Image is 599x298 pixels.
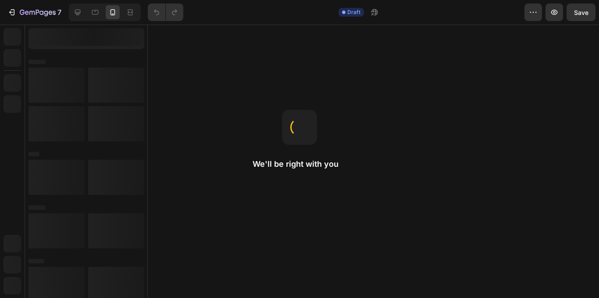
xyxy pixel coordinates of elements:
span: Draft [347,8,360,16]
p: 7 [57,7,61,18]
h2: We'll be right with you [253,159,346,169]
div: Undo/Redo [148,4,183,21]
button: 7 [4,4,65,21]
span: Save [574,9,588,16]
button: Save [567,4,595,21]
